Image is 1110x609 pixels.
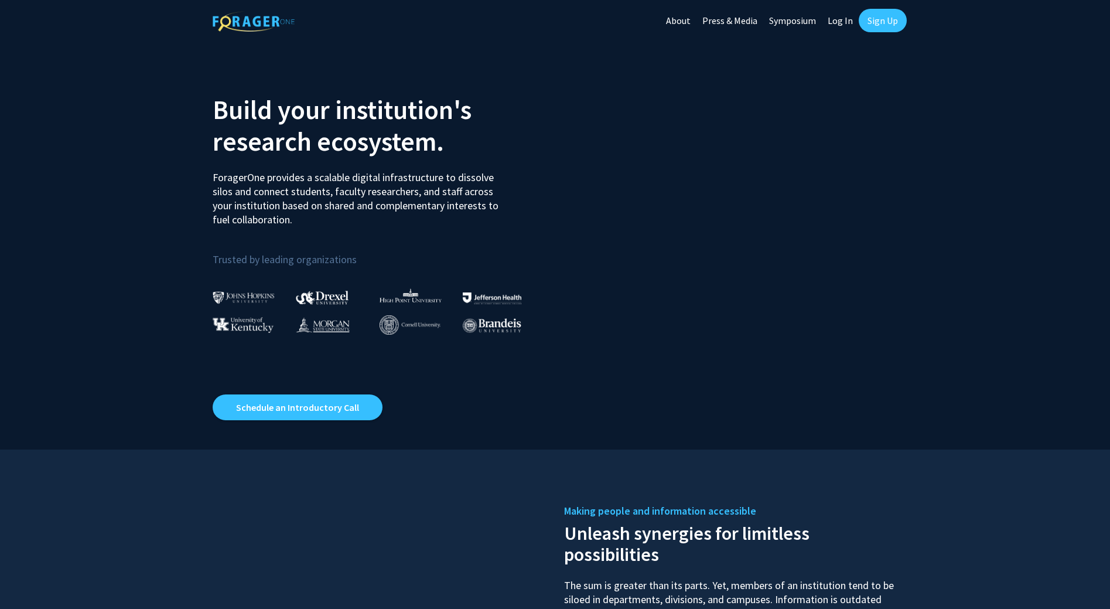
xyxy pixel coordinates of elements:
img: Thomas Jefferson University [463,292,521,304]
img: Morgan State University [296,317,350,332]
a: Opens in a new tab [213,394,382,420]
h2: Build your institution's research ecosystem. [213,94,547,157]
img: High Point University [380,288,442,302]
img: ForagerOne Logo [213,11,295,32]
img: Brandeis University [463,318,521,333]
img: Cornell University [380,315,440,335]
a: Sign Up [859,9,907,32]
img: University of Kentucky [213,317,274,333]
h2: Unleash synergies for limitless possibilities [564,520,898,565]
h5: Making people and information accessible [564,502,898,520]
p: Trusted by leading organizations [213,236,547,268]
img: Johns Hopkins University [213,291,275,304]
p: ForagerOne provides a scalable digital infrastructure to dissolve silos and connect students, fac... [213,162,507,227]
img: Drexel University [296,291,349,304]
